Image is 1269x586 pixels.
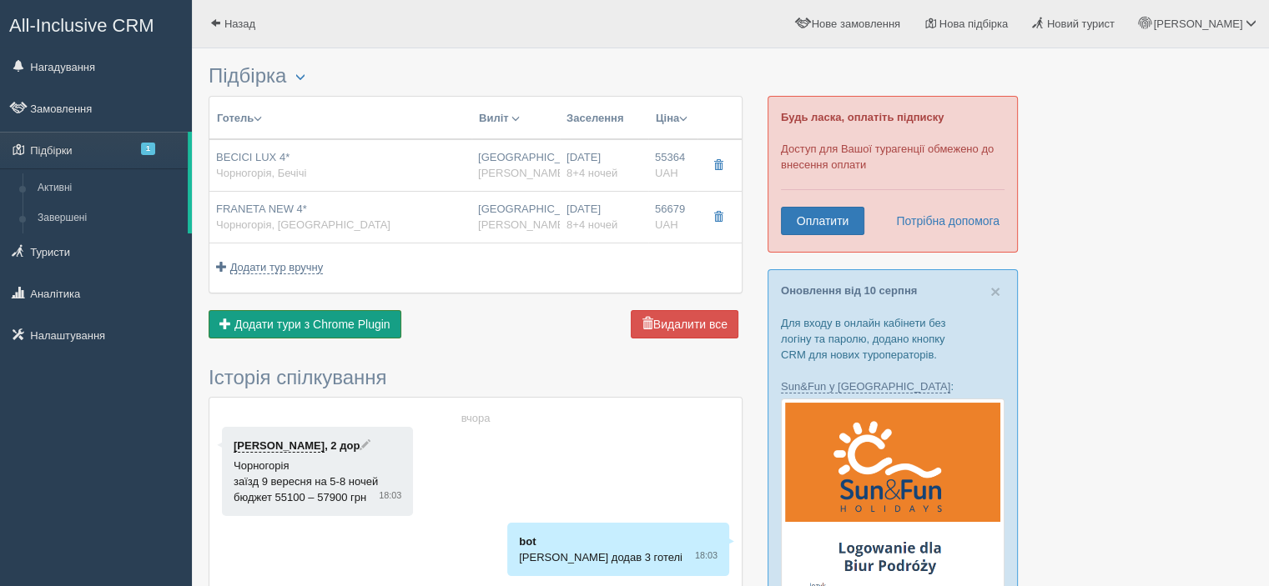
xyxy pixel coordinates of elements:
[234,459,378,503] span: Чорногорія заїзд 9 вересня на 5-8 ночей бюджет 55100 – 57900 грн
[631,310,738,338] button: Видалити все
[781,380,950,393] a: Sun&Fun у [GEOGRAPHIC_DATA]
[478,202,553,233] div: [GEOGRAPHIC_DATA]
[567,150,642,181] div: [DATE]
[30,203,188,233] a: Завершені
[939,18,1009,30] span: Нова підбірка
[30,173,188,203] a: Активні
[234,438,401,453] p: , 2 дор
[781,111,944,123] b: Будь ласка, оплатіть підписку
[234,318,390,331] span: Додати тури з Chrome Plugin
[141,143,155,155] span: 1
[209,366,387,388] span: Історія спілкування
[560,97,648,140] th: Заселення
[216,151,290,163] span: BECICI LUX 4*
[216,203,307,215] span: FRANETA NEW 4*
[478,167,567,179] span: [PERSON_NAME]
[567,202,642,233] div: [DATE]
[222,410,729,426] div: вчора
[655,167,677,179] span: uah
[655,218,677,231] span: UAH
[224,18,255,30] span: Назад
[478,109,521,128] button: Виліт
[567,218,617,231] span: 8+4 ночей
[695,549,718,563] span: 18:03
[216,218,390,231] span: Чорногорія, [GEOGRAPHIC_DATA]
[216,167,306,179] span: Чорногорія, Бечічі
[655,203,685,215] span: 56679
[885,207,1000,235] a: Потрібна допомога
[479,112,509,124] span: Виліт
[768,96,1018,253] div: Доступ для Вашої турагенції обмежено до внесення оплати
[567,167,617,179] span: 8+4 ночей
[655,109,688,128] button: Ціна
[209,310,401,338] button: Додати тури з Chrome Plugin
[234,439,325,453] a: [PERSON_NAME]
[781,315,1005,363] p: Для входу в онлайн кабінети без логіну та паролю, додано кнопку CRM для нових туроператорів.
[230,261,324,274] span: Додати тур вручну
[812,18,900,30] span: Нове замовлення
[478,218,567,231] span: [PERSON_NAME]
[990,283,1000,300] button: Close
[209,65,743,88] h3: Підбірка
[781,378,1005,394] p: :
[519,533,718,549] p: bot
[781,284,917,297] a: Оновлення від 10 серпня
[216,261,323,273] a: Додати тур вручну
[990,282,1000,301] span: ×
[1047,18,1115,30] span: Новий турист
[1153,18,1242,30] span: [PERSON_NAME]
[1,1,191,47] a: All-Inclusive CRM
[216,109,263,128] button: Готель
[379,489,401,503] span: 18:03
[519,551,682,563] span: [PERSON_NAME] додав 3 готелі
[781,207,864,235] a: Оплатити
[9,15,154,36] span: All-Inclusive CRM
[655,151,685,163] span: 55364
[478,150,553,181] div: [GEOGRAPHIC_DATA]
